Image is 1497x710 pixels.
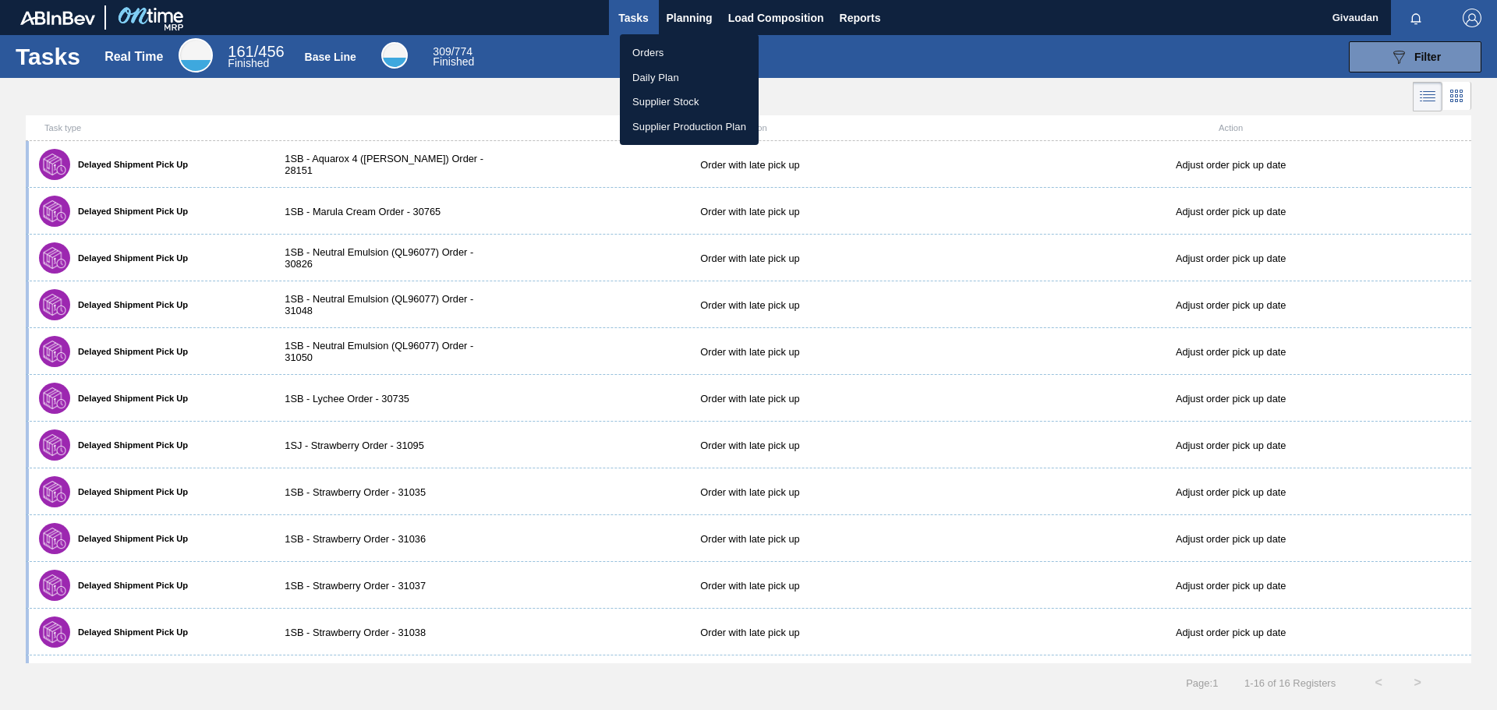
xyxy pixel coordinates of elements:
[620,65,759,90] a: Daily Plan
[620,41,759,65] a: Orders
[620,90,759,115] a: Supplier Stock
[620,115,759,140] a: Supplier Production Plan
